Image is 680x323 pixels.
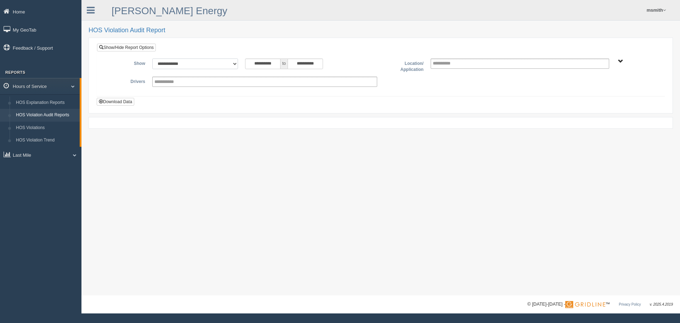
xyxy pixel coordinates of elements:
[280,59,288,69] span: to
[565,301,605,308] img: Gridline
[619,302,641,306] a: Privacy Policy
[102,59,149,67] label: Show
[102,77,149,85] label: Drivers
[13,122,80,134] a: HOS Violations
[97,98,134,106] button: Download Data
[381,59,427,73] label: Location/ Application
[13,96,80,109] a: HOS Explanation Reports
[650,302,673,306] span: v. 2025.4.2019
[13,134,80,147] a: HOS Violation Trend
[112,5,227,16] a: [PERSON_NAME] Energy
[89,27,673,34] h2: HOS Violation Audit Report
[97,44,156,51] a: Show/Hide Report Options
[527,301,673,308] div: © [DATE]-[DATE] - ™
[13,109,80,122] a: HOS Violation Audit Reports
